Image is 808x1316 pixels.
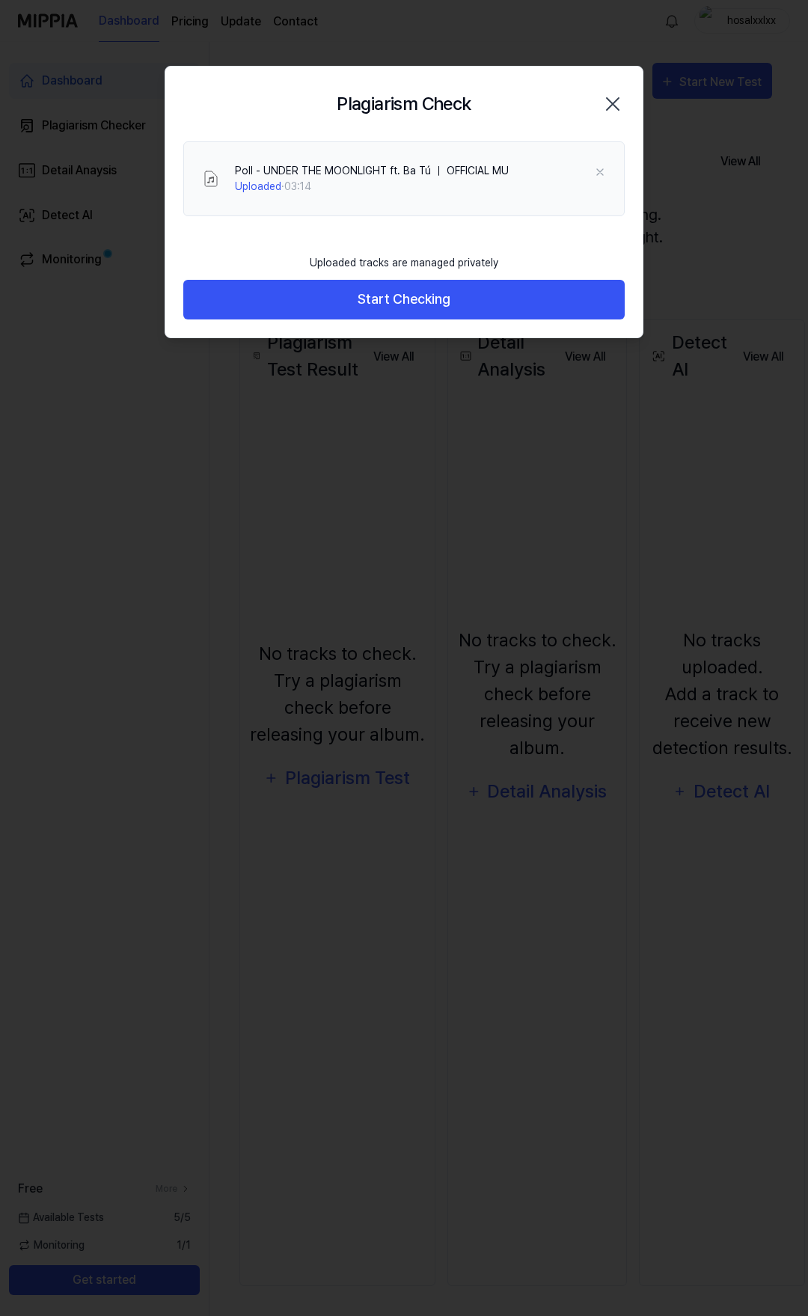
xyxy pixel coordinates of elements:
div: Poll - UNDER THE MOONLIGHT ft. Ba Tú ｜ OFFICIAL MU [235,163,509,179]
span: Uploaded [235,180,281,192]
div: Uploaded tracks are managed privately [301,246,507,280]
div: · 03:14 [235,179,509,195]
button: Start Checking [183,280,625,319]
img: File Select [202,170,220,188]
h2: Plagiarism Check [337,91,471,117]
